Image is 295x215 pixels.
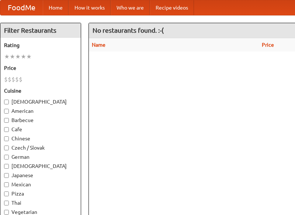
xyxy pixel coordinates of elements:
li: ★ [26,53,32,61]
input: [DEMOGRAPHIC_DATA] [4,164,9,169]
label: Czech / Slovak [4,144,77,151]
h4: Filter Restaurants [0,23,81,38]
input: Chinese [4,136,9,141]
li: ★ [10,53,15,61]
input: Cafe [4,127,9,132]
label: Chinese [4,135,77,142]
label: American [4,107,77,115]
a: Home [43,0,69,15]
h5: Price [4,64,77,72]
label: Thai [4,199,77,207]
li: $ [19,75,22,83]
a: Recipe videos [150,0,194,15]
a: Price [262,42,274,48]
input: American [4,109,9,114]
input: Japanese [4,173,9,178]
h5: Rating [4,42,77,49]
input: Barbecue [4,118,9,123]
li: $ [8,75,11,83]
label: Pizza [4,190,77,197]
a: FoodMe [0,0,43,15]
input: Czech / Slovak [4,146,9,150]
a: Name [92,42,105,48]
ng-pluralize: No restaurants found. :-( [93,27,164,34]
input: Pizza [4,191,9,196]
label: Mexican [4,181,77,188]
li: $ [11,75,15,83]
li: ★ [4,53,10,61]
label: Barbecue [4,117,77,124]
input: Thai [4,201,9,205]
label: [DEMOGRAPHIC_DATA] [4,162,77,170]
h5: Cuisine [4,87,77,94]
label: [DEMOGRAPHIC_DATA] [4,98,77,105]
li: ★ [15,53,21,61]
input: German [4,155,9,160]
input: [DEMOGRAPHIC_DATA] [4,100,9,104]
a: How it works [69,0,111,15]
label: German [4,153,77,161]
li: $ [4,75,8,83]
li: ★ [21,53,26,61]
label: Cafe [4,126,77,133]
label: Japanese [4,172,77,179]
input: Vegetarian [4,210,9,215]
li: $ [15,75,19,83]
input: Mexican [4,182,9,187]
a: Who we are [111,0,150,15]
